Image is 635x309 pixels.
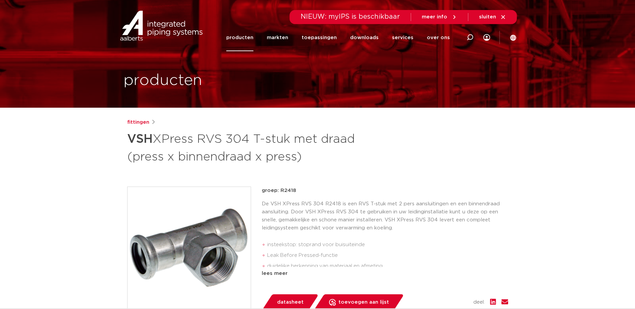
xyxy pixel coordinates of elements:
li: insteekstop: stoprand voor buisuiteinde [267,239,508,250]
a: downloads [350,24,379,51]
li: Leak Before Pressed-functie [267,250,508,261]
a: services [392,24,413,51]
span: sluiten [479,14,496,19]
h1: producten [124,70,202,91]
a: over ons [427,24,450,51]
a: toepassingen [302,24,337,51]
a: sluiten [479,14,506,20]
a: meer info [422,14,457,20]
h1: XPress RVS 304 T-stuk met draad (press x binnendraad x press) [127,129,379,165]
span: datasheet [277,297,304,308]
strong: VSH [127,133,153,145]
p: groep: R2418 [262,187,508,195]
span: meer info [422,14,447,19]
li: duidelijke herkenning van materiaal en afmeting [267,261,508,272]
p: De VSH XPress RVS 304 R2418 is een RVS T-stuk met 2 pers aansluitingen en een binnendraad aanslui... [262,200,508,232]
span: deel: [473,298,485,306]
span: toevoegen aan lijst [338,297,389,308]
div: lees meer [262,270,508,278]
a: markten [267,24,288,51]
a: producten [226,24,253,51]
div: my IPS [483,24,490,51]
a: fittingen [127,118,149,126]
nav: Menu [226,24,450,51]
span: NIEUW: myIPS is beschikbaar [301,13,400,20]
